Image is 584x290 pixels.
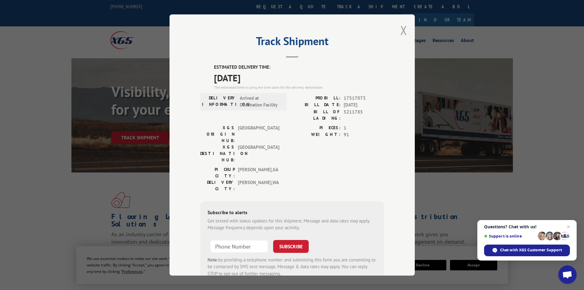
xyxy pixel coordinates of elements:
[484,234,536,238] span: Support is online
[292,125,341,132] label: PIECES:
[292,131,341,138] label: WEIGHT:
[200,37,384,48] h2: Track Shipment
[292,109,341,122] label: BILL OF LADING:
[214,85,384,90] div: The estimated time is using the time zone for the delivery destination.
[484,224,570,229] span: Questions? Chat with us!
[200,166,235,179] label: PICKUP CITY:
[344,125,384,132] span: 1
[292,102,341,109] label: BILL DATE:
[238,179,279,192] span: [PERSON_NAME] , WA
[400,22,407,38] button: Close modal
[208,257,218,263] strong: Note:
[558,265,577,284] div: Open chat
[214,71,384,85] span: [DATE]
[200,179,235,192] label: DELIVERY CITY:
[238,144,279,163] span: [GEOGRAPHIC_DATA]
[202,95,237,109] label: DELIVERY INFORMATION:
[292,95,341,102] label: PROBILL:
[210,240,268,253] input: Phone Number
[565,223,572,230] span: Close chat
[200,144,235,163] label: XGS DESTINATION HUB:
[344,131,384,138] span: 91
[200,125,235,144] label: XGS ORIGIN HUB:
[240,95,281,109] span: Arrived at Destination Facility
[208,257,377,277] div: by providing a telephone number and submitting this form you are consenting to be contacted by SM...
[484,245,570,256] div: Chat with XGS Customer Support
[238,125,279,144] span: [GEOGRAPHIC_DATA]
[214,64,384,71] label: ESTIMATED DELIVERY TIME:
[500,247,562,253] span: Chat with XGS Customer Support
[208,218,377,231] div: Get texted with status updates for this shipment. Message and data rates may apply. Message frequ...
[344,95,384,102] span: 17517073
[208,209,377,218] div: Subscribe to alerts
[344,102,384,109] span: [DATE]
[273,240,309,253] button: SUBSCRIBE
[238,166,279,179] span: [PERSON_NAME] , GA
[344,109,384,122] span: 5211785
